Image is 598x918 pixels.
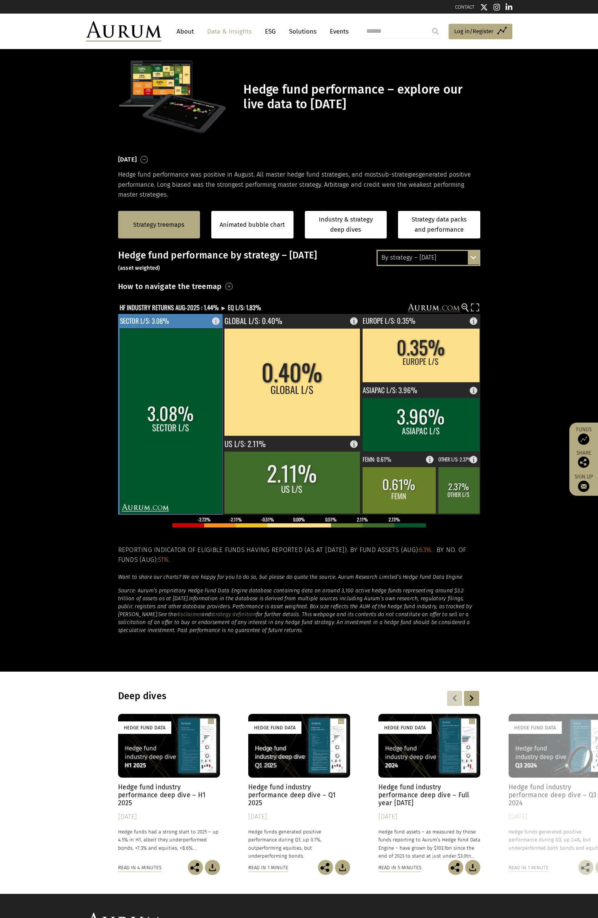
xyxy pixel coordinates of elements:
[428,24,443,39] input: Submit
[203,25,255,38] a: Data & Insights
[133,220,184,230] a: Strategy treemaps
[448,860,463,875] img: Share this post
[398,211,480,238] a: Strategy data packs and performance
[335,860,350,875] img: Download Article
[158,611,176,618] em: See the
[248,812,350,822] div: [DATE]
[261,25,280,38] a: ESG
[455,4,475,10] a: CONTACT
[378,251,479,264] div: By strategy – [DATE]
[176,611,202,618] a: disclaimer
[378,812,480,822] div: [DATE]
[118,545,480,565] h5: Reporting indicator of eligible funds having reported (as at [DATE]). By fund assets (Aug): . By ...
[318,860,333,875] img: Share this post
[118,864,161,872] div: Read in 4 minutes
[378,783,480,807] h4: Hedge fund industry performance deep dive – Full year [DATE]
[118,721,171,734] div: Hedge Fund Data
[158,556,169,564] span: 51%
[480,3,488,11] img: Twitter icon
[243,82,478,112] h1: Hedge fund performance – explore our live data to [DATE]
[86,21,161,42] img: Aurum
[378,721,432,734] div: Hedge Fund Data
[509,721,562,734] div: Hedge Fund Data
[285,25,320,38] a: Solutions
[506,3,512,11] img: Linkedin icon
[578,457,589,468] img: Share this post
[118,690,383,702] h3: Deep dives
[578,860,593,875] img: Share this post
[578,434,589,445] img: Access Funds
[201,611,211,618] em: and
[454,27,493,36] span: Log in/Register
[118,714,220,860] a: Hedge Fund Data Hedge fund industry performance deep dive – H1 2025 [DATE] Hedge funds had a stro...
[493,3,500,11] img: Instagram icon
[118,154,137,165] h3: [DATE]
[118,611,470,634] em: for further details. This webpage and its contents do not constitute an offer to sell or a solici...
[173,25,198,38] a: About
[573,426,594,445] a: Funds
[211,611,256,618] a: strategy definition
[248,828,350,860] p: Hedge funds generated positive performance during Q1, up 0.7%, outperforming equities, but underp...
[419,546,431,554] span: 63%
[118,280,222,293] h3: How to navigate the treemap
[118,265,160,271] small: (asset weighted)
[305,211,387,238] a: Industry & strategy deep dives
[118,595,472,618] em: Information in the database is derived from multiple sources including Aurum’s own research, regu...
[578,481,589,492] img: Sign up to our newsletter
[118,812,220,822] div: [DATE]
[378,714,480,860] a: Hedge Fund Data Hedge fund industry performance deep dive – Full year [DATE] [DATE] Hedge fund as...
[248,721,301,734] div: Hedge Fund Data
[449,24,512,40] a: Log in/Register
[509,864,549,872] div: Read in 1 minute
[205,860,220,875] img: Download Article
[573,451,594,468] div: Share
[248,864,288,872] div: Read in 1 minute
[118,828,220,852] p: Hedge funds had a strong start to 2025 – up 4.5% in H1, albeit they underperformed bonds, +7.3% a...
[118,783,220,807] h4: Hedge fund industry performance deep dive – H1 2025
[573,474,594,492] a: Sign up
[248,783,350,807] h4: Hedge fund industry performance deep dive – Q1 2025
[378,864,421,872] div: Read in 5 minutes
[118,170,480,200] p: Hedge fund performance was positive in August. All master hedge fund strategies, and most generat...
[188,860,203,875] img: Share this post
[326,25,349,38] a: Events
[248,714,350,860] a: Hedge Fund Data Hedge fund industry performance deep dive – Q1 2025 [DATE] Hedge funds generated ...
[220,220,285,230] a: Animated bubble chart
[378,171,419,178] span: sub-strategies
[118,574,463,580] em: Want to share our charts? We are happy for you to do so, but please do quote the source: Aurum Re...
[378,828,480,860] p: Hedge fund assets – as measured by those funds reporting to Aurum’s Hedge Fund Data Engine – have...
[118,250,480,272] h3: Hedge fund performance by strategy – [DATE]
[118,587,464,602] em: Source: Aurum’s proprietary Hedge Fund Data Engine database containing data on around 3,100 activ...
[465,860,480,875] img: Download Article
